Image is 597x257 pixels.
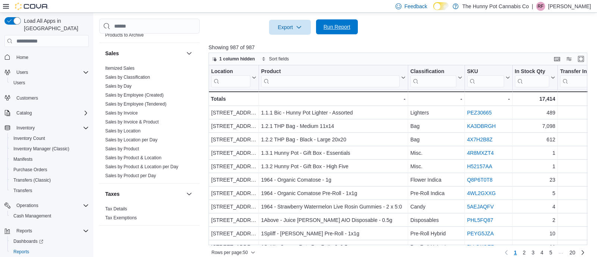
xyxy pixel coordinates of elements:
a: PEZ30665 [467,110,491,116]
div: 1.3.1 Hunny Pot - Gift Box - Essentials [261,149,405,158]
button: Enter fullscreen [576,54,585,63]
div: 4 [515,203,555,211]
div: Product [261,68,399,75]
span: Tax Exemptions [105,215,137,221]
a: KA3DBRGH [467,123,496,129]
a: PEYG5JZA [467,231,494,237]
span: Sales by Location per Day [105,137,157,143]
span: Sales by Invoice & Product [105,119,159,125]
button: In Stock Qty [515,68,555,87]
span: Inventory [13,123,89,132]
span: Dashboards [13,238,43,244]
a: Dashboards [10,237,46,246]
button: Taxes [105,190,183,198]
div: Location [211,68,250,87]
div: [STREET_ADDRESS] [211,109,256,117]
span: Users [10,78,89,87]
button: Operations [1,200,92,211]
div: 7,098 [515,122,555,131]
span: Manifests [13,156,32,162]
div: Product [261,68,399,87]
a: Tax Exemptions [105,215,137,220]
button: Product [261,68,405,87]
button: Sales [185,49,194,58]
div: - [410,94,462,103]
div: Lighters [410,109,462,117]
div: 23 [515,176,555,185]
div: [STREET_ADDRESS] [211,243,256,252]
button: Reports [7,247,92,257]
div: Pre-Roll Hybrid [410,229,462,238]
a: Sales by Product & Location per Day [105,164,178,169]
div: 1.3.2 Hunny Pot - Gift Box - High Five [261,162,405,171]
div: 1 [515,162,555,171]
span: Sales by Day [105,83,132,89]
span: Sales by Product per Day [105,173,156,179]
button: Display options [565,54,573,63]
span: Catalog [16,110,32,116]
span: Home [16,54,28,60]
button: Export [269,20,311,35]
a: Transfers [10,186,35,195]
button: Reports [13,226,35,235]
span: 5 [549,249,552,256]
div: Location [211,68,250,75]
span: Sales by Product & Location per Day [105,164,178,170]
a: Next page [578,248,587,257]
div: [STREET_ADDRESS] [211,122,256,131]
span: Cash Management [10,211,89,220]
button: Inventory [1,123,92,133]
span: Purchase Orders [10,165,89,174]
button: Operations [13,201,41,210]
div: Sales [99,64,200,183]
button: Inventory Count [7,133,92,144]
span: Feedback [404,3,427,10]
a: Sales by Employee (Tendered) [105,101,166,107]
a: Manifests [10,155,35,164]
span: Inventory Manager (Classic) [10,144,89,153]
span: Inventory Count [13,135,45,141]
span: Operations [16,203,38,209]
button: Transfers (Classic) [7,175,92,185]
a: Cash Management [10,211,54,220]
span: RF [538,2,544,11]
a: Purchase Orders [10,165,50,174]
span: 1 column hidden [219,56,255,62]
a: Sales by Location per Day [105,137,157,142]
div: - [467,94,510,103]
p: | [532,2,533,11]
span: Users [13,80,25,86]
button: Location [211,68,256,87]
button: Reports [1,226,92,236]
div: 489 [515,109,555,117]
div: 10 [515,229,555,238]
a: Dashboards [7,236,92,247]
a: Sales by Invoice [105,110,138,116]
button: Rows per page:50 [209,248,258,257]
a: Sales by Product & Location [105,155,162,160]
div: - [261,94,405,103]
span: Load All Apps in [GEOGRAPHIC_DATA] [21,17,89,32]
a: 4X7H2B8Z [467,137,492,143]
button: Run Report [316,19,358,34]
div: 1Spliff - [PERSON_NAME] Pre-Roll - 1x1g [261,229,405,238]
span: Sales by Product [105,146,139,152]
button: Previous page [502,248,511,257]
div: Classification [410,68,456,75]
div: In Stock Qty [515,68,549,87]
button: Manifests [7,154,92,164]
p: Showing 987 of 987 [209,44,591,51]
div: [STREET_ADDRESS] [211,135,256,144]
div: [STREET_ADDRESS] [211,229,256,238]
div: SKU URL [467,68,504,87]
div: 612 [515,135,555,144]
div: 1Above - Juice [PERSON_NAME] AIO Disposable - 0.5g [261,216,405,225]
span: Home [13,52,89,62]
span: 1 [514,249,517,256]
div: 1964 - Strawberry Watermelon Live Rosin Gummies - 2 x 5:0 [261,203,405,211]
span: 20 [569,249,575,256]
a: Reports [10,247,32,256]
span: 3 [532,249,535,256]
div: [STREET_ADDRESS] [211,176,256,185]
